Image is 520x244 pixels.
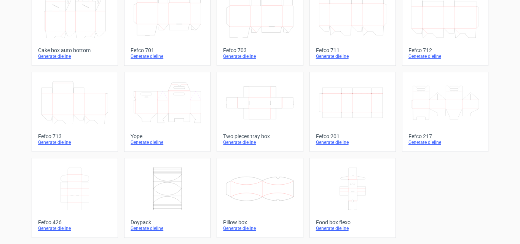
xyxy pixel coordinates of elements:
div: Generate dieline [408,139,482,145]
div: Generate dieline [316,225,389,231]
a: Food box flexoGenerate dieline [309,158,396,238]
div: Food box flexo [316,219,389,225]
div: Generate dieline [316,53,389,59]
div: Cake box auto bottom [38,47,112,53]
a: Pillow boxGenerate dieline [217,158,303,238]
div: Generate dieline [38,225,112,231]
div: Generate dieline [408,53,482,59]
a: Two pieces tray boxGenerate dieline [217,72,303,152]
div: Yope [131,133,204,139]
div: Fefco 712 [408,47,482,53]
a: Fefco 713Generate dieline [32,72,118,152]
div: Fefco 703 [223,47,297,53]
a: Fefco 217Generate dieline [402,72,488,152]
div: Generate dieline [316,139,389,145]
div: Fefco 711 [316,47,389,53]
div: Doypack [131,219,204,225]
a: DoypackGenerate dieline [124,158,211,238]
div: Fefco 713 [38,133,112,139]
div: Fefco 217 [408,133,482,139]
div: Fefco 426 [38,219,112,225]
div: Fefco 201 [316,133,389,139]
a: Fefco 426Generate dieline [32,158,118,238]
div: Generate dieline [131,139,204,145]
div: Pillow box [223,219,297,225]
a: YopeGenerate dieline [124,72,211,152]
div: Generate dieline [38,53,112,59]
a: Fefco 201Generate dieline [309,72,396,152]
div: Generate dieline [131,225,204,231]
div: Generate dieline [223,139,297,145]
div: Generate dieline [38,139,112,145]
div: Generate dieline [223,53,297,59]
div: Fefco 701 [131,47,204,53]
div: Generate dieline [131,53,204,59]
div: Two pieces tray box [223,133,297,139]
div: Generate dieline [223,225,297,231]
